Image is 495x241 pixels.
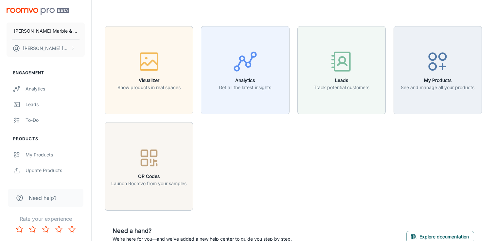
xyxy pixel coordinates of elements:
[105,122,193,210] button: QR CodesLaunch Roomvo from your samples
[314,77,369,84] h6: Leads
[5,215,86,223] p: Rate your experience
[23,45,69,52] p: [PERSON_NAME] [PERSON_NAME]
[14,27,78,35] p: [PERSON_NAME] Marble & Stone
[117,84,181,91] p: Show products in real spaces
[105,163,193,169] a: QR CodesLaunch Roomvo from your samples
[65,223,79,236] button: Rate 5 star
[7,8,69,15] img: Roomvo PRO Beta
[314,84,369,91] p: Track potential customers
[297,67,386,73] a: LeadsTrack potential customers
[29,194,57,202] span: Need help?
[7,23,85,40] button: [PERSON_NAME] Marble & Stone
[394,26,482,114] button: My ProductsSee and manage all your products
[401,84,474,91] p: See and manage all your products
[219,77,271,84] h6: Analytics
[394,67,482,73] a: My ProductsSee and manage all your products
[13,223,26,236] button: Rate 1 star
[111,180,186,187] p: Launch Roomvo from your samples
[201,67,289,73] a: AnalyticsGet all the latest insights
[219,84,271,91] p: Get all the latest insights
[26,223,39,236] button: Rate 2 star
[52,223,65,236] button: Rate 4 star
[26,151,85,158] div: My Products
[297,26,386,114] button: LeadsTrack potential customers
[26,117,85,124] div: To-do
[105,26,193,114] button: VisualizerShow products in real spaces
[113,226,292,235] h6: Need a hand?
[406,233,474,239] a: Explore documentation
[26,101,85,108] div: Leads
[7,40,85,57] button: [PERSON_NAME] [PERSON_NAME]
[111,173,186,180] h6: QR Codes
[39,223,52,236] button: Rate 3 star
[201,26,289,114] button: AnalyticsGet all the latest insights
[26,167,85,174] div: Update Products
[117,77,181,84] h6: Visualizer
[26,85,85,92] div: Analytics
[401,77,474,84] h6: My Products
